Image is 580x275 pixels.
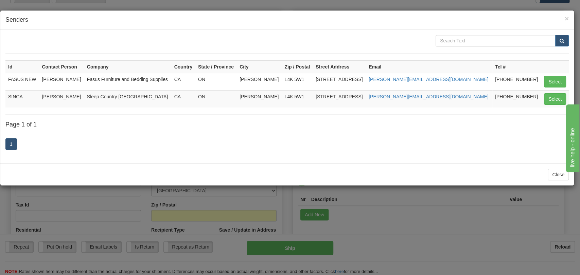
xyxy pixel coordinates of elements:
[39,60,84,73] th: Contact Person
[282,73,313,90] td: L4K 5W1
[5,73,39,90] td: FASUS NEW
[172,60,195,73] th: Country
[313,90,366,107] td: [STREET_ADDRESS]
[237,60,282,73] th: City
[313,60,366,73] th: Street Address
[366,60,492,73] th: Email
[544,93,566,105] button: Select
[237,90,282,107] td: [PERSON_NAME]
[39,90,84,107] td: [PERSON_NAME]
[5,90,39,107] td: SINCA
[492,60,541,73] th: Tel #
[313,73,366,90] td: [STREET_ADDRESS]
[565,15,569,22] button: Close
[5,121,569,128] h4: Page 1 of 1
[195,60,237,73] th: State / Province
[5,16,569,24] h4: Senders
[5,4,63,12] div: live help - online
[195,73,237,90] td: ON
[564,103,579,172] iframe: chat widget
[237,73,282,90] td: [PERSON_NAME]
[436,35,556,46] input: Search Text
[5,60,39,73] th: Id
[492,73,541,90] td: [PHONE_NUMBER]
[548,169,569,180] button: Close
[84,90,172,107] td: Sleep Country [GEOGRAPHIC_DATA]
[195,90,237,107] td: ON
[369,94,488,99] a: [PERSON_NAME][EMAIL_ADDRESS][DOMAIN_NAME]
[369,77,488,82] a: [PERSON_NAME][EMAIL_ADDRESS][DOMAIN_NAME]
[282,60,313,73] th: Zip / Postal
[282,90,313,107] td: L4K 5W1
[84,73,172,90] td: Fasus Furniture and Bedding Supplies
[565,15,569,22] span: ×
[544,76,566,87] button: Select
[39,73,84,90] td: [PERSON_NAME]
[84,60,172,73] th: Company
[5,138,17,150] a: 1
[492,90,541,107] td: [PHONE_NUMBER]
[172,73,195,90] td: CA
[172,90,195,107] td: CA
